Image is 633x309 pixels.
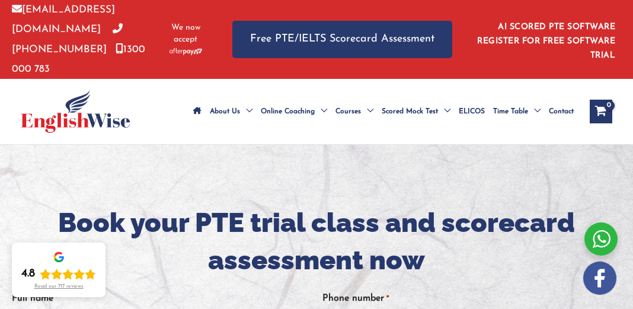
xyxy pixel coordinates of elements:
[455,91,489,132] a: ELICOS
[257,91,331,132] a: Online CoachingMenu Toggle
[477,23,615,60] a: AI SCORED PTE SOFTWARE REGISTER FOR FREE SOFTWARE TRIAL
[545,91,578,132] a: Contact
[21,267,96,281] div: Rating: 4.8 out of 5
[331,91,378,132] a: CoursesMenu Toggle
[169,22,203,46] span: We now accept
[12,5,115,34] a: [EMAIL_ADDRESS][DOMAIN_NAME]
[335,91,361,132] span: Courses
[210,91,240,132] span: About Us
[476,13,621,66] aside: Header Widget 1
[189,91,578,132] nav: Site Navigation: Main Menu
[21,90,130,133] img: cropped-ew-logo
[378,91,455,132] a: Scored Mock TestMenu Toggle
[549,91,574,132] span: Contact
[12,24,123,54] a: [PHONE_NUMBER]
[361,91,373,132] span: Menu Toggle
[232,21,452,58] a: Free PTE/IELTS Scorecard Assessment
[382,91,438,132] span: Scored Mock Test
[489,91,545,132] a: Time TableMenu Toggle
[261,91,315,132] span: Online Coaching
[493,91,528,132] span: Time Table
[528,91,541,132] span: Menu Toggle
[240,91,252,132] span: Menu Toggle
[170,48,202,55] img: Afterpay-Logo
[590,100,612,123] a: View Shopping Cart, empty
[34,283,84,290] div: Read our 717 reviews
[459,91,485,132] span: ELICOS
[12,44,145,74] a: 1300 000 783
[12,289,57,308] label: Full name
[206,91,257,132] a: About UsMenu Toggle
[438,91,450,132] span: Menu Toggle
[322,289,388,308] label: Phone number
[21,267,35,281] div: 4.8
[315,91,327,132] span: Menu Toggle
[583,262,616,295] img: white-facebook.png
[12,204,621,279] h1: Book your PTE trial class and scorecard assessment now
